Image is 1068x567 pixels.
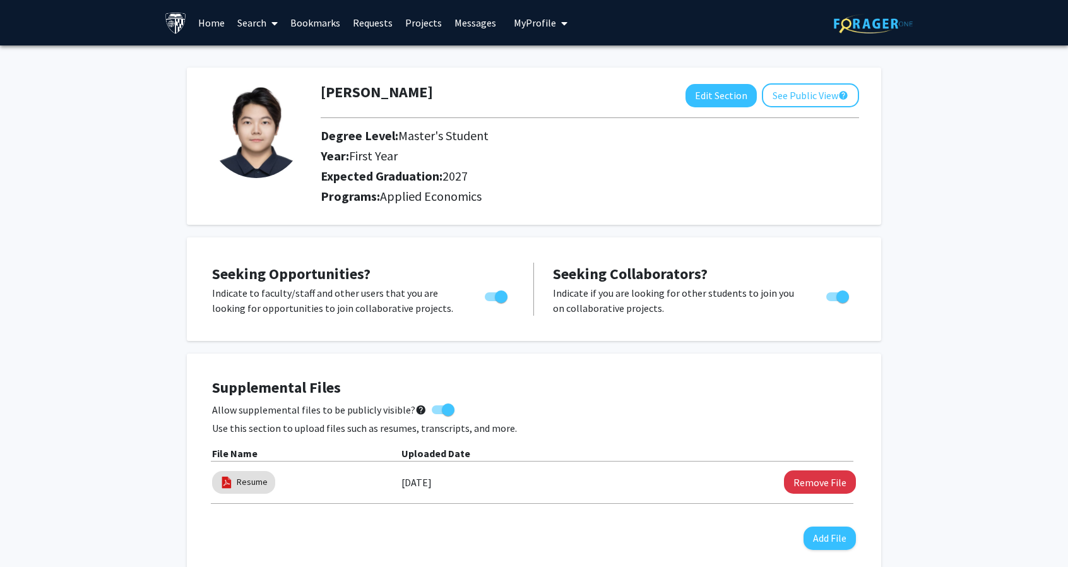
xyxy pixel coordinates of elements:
[804,527,856,550] button: Add File
[237,475,268,489] a: Resume
[415,402,427,417] mat-icon: help
[212,285,461,316] p: Indicate to faculty/staff and other users that you are looking for opportunities to join collabor...
[321,83,433,102] h1: [PERSON_NAME]
[401,472,432,493] label: [DATE]
[212,402,427,417] span: Allow supplemental files to be publicly visible?
[212,447,258,460] b: File Name
[448,1,502,45] a: Messages
[380,188,482,204] span: Applied Economics
[192,1,231,45] a: Home
[401,447,470,460] b: Uploaded Date
[399,1,448,45] a: Projects
[9,510,54,558] iframe: Chat
[321,128,751,143] h2: Degree Level:
[231,1,284,45] a: Search
[553,285,802,316] p: Indicate if you are looking for other students to join you on collaborative projects.
[349,148,398,164] span: First Year
[821,285,856,304] div: Toggle
[834,14,913,33] img: ForagerOne Logo
[480,285,514,304] div: Toggle
[398,128,489,143] span: Master's Student
[212,379,856,397] h4: Supplemental Files
[284,1,347,45] a: Bookmarks
[209,83,304,178] img: Profile Picture
[165,12,187,34] img: Johns Hopkins University Logo
[442,168,468,184] span: 2027
[220,475,234,489] img: pdf_icon.png
[321,148,751,164] h2: Year:
[784,470,856,494] button: Remove Resume File
[838,88,848,103] mat-icon: help
[212,264,371,283] span: Seeking Opportunities?
[762,83,859,107] button: See Public View
[321,189,859,204] h2: Programs:
[347,1,399,45] a: Requests
[321,169,751,184] h2: Expected Graduation:
[685,84,757,107] button: Edit Section
[553,264,708,283] span: Seeking Collaborators?
[514,16,556,29] span: My Profile
[212,421,856,436] p: Use this section to upload files such as resumes, transcripts, and more.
